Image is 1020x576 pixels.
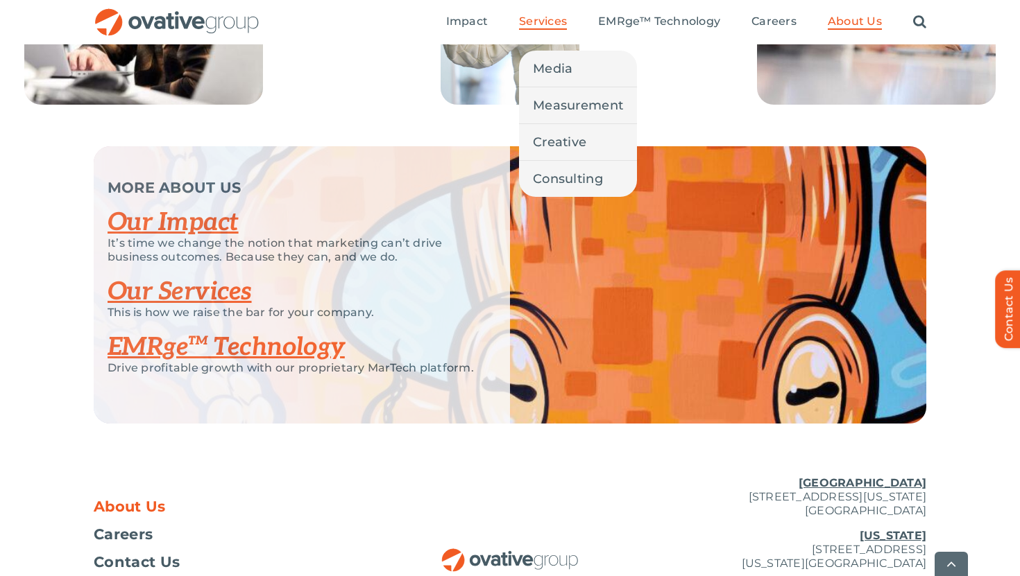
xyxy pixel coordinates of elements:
nav: Footer Menu [94,500,371,569]
a: Services [519,15,567,30]
a: About Us [828,15,882,30]
a: Our Services [108,277,252,307]
span: Careers [94,527,153,541]
span: Consulting [533,169,603,189]
a: Impact [446,15,488,30]
a: About Us [94,500,371,514]
p: Drive profitable growth with our proprietary MarTech platform. [108,361,475,375]
a: EMRge™ Technology [598,15,720,30]
span: Media [533,59,572,78]
span: Careers [751,15,797,28]
a: OG_Full_horizontal_RGB [441,547,579,560]
p: It’s time we change the notion that marketing can’t drive business outcomes. Because they can, an... [108,236,475,264]
span: EMRge™ Technology [598,15,720,28]
a: Measurement [519,87,637,123]
a: Media [519,51,637,87]
span: Services [519,15,567,28]
p: [STREET_ADDRESS][US_STATE] [GEOGRAPHIC_DATA] [649,476,926,518]
a: EMRge™ Technology [108,332,345,363]
a: OG_Full_horizontal_RGB [94,7,260,20]
a: Our Impact [108,207,239,238]
u: [GEOGRAPHIC_DATA] [799,476,926,489]
a: Careers [94,527,371,541]
a: Careers [751,15,797,30]
a: Consulting [519,161,637,197]
u: [US_STATE] [860,529,926,542]
span: About Us [828,15,882,28]
span: Impact [446,15,488,28]
a: Search [913,15,926,30]
a: Contact Us [94,555,371,569]
span: About Us [94,500,166,514]
span: Measurement [533,96,623,115]
a: Creative [519,124,637,160]
p: This is how we raise the bar for your company. [108,306,475,320]
span: Contact Us [94,555,180,569]
p: MORE ABOUT US [108,181,475,195]
span: Creative [533,132,586,152]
